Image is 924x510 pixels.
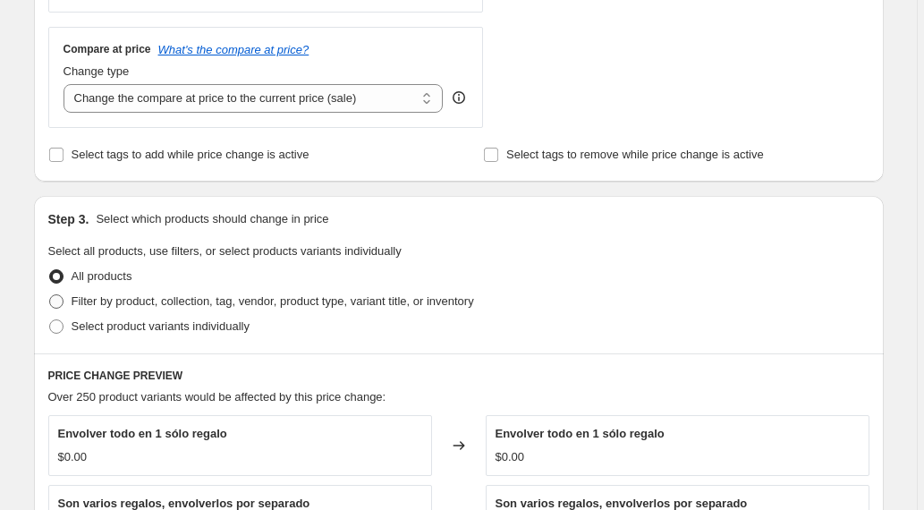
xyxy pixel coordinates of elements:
[158,43,309,56] button: What's the compare at price?
[48,210,89,228] h2: Step 3.
[72,319,250,333] span: Select product variants individually
[58,497,310,510] span: Son varios regalos, envolverlos por separado
[496,427,665,440] span: Envolver todo en 1 sólo regalo
[48,244,402,258] span: Select all products, use filters, or select products variants individually
[48,390,386,404] span: Over 250 product variants would be affected by this price change:
[496,448,525,466] div: $0.00
[64,64,130,78] span: Change type
[72,294,474,308] span: Filter by product, collection, tag, vendor, product type, variant title, or inventory
[496,497,748,510] span: Son varios regalos, envolverlos por separado
[72,148,309,161] span: Select tags to add while price change is active
[64,42,151,56] h3: Compare at price
[506,148,764,161] span: Select tags to remove while price change is active
[58,448,88,466] div: $0.00
[58,427,227,440] span: Envolver todo en 1 sólo regalo
[450,89,468,106] div: help
[48,369,869,383] h6: PRICE CHANGE PREVIEW
[72,269,132,283] span: All products
[96,210,328,228] p: Select which products should change in price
